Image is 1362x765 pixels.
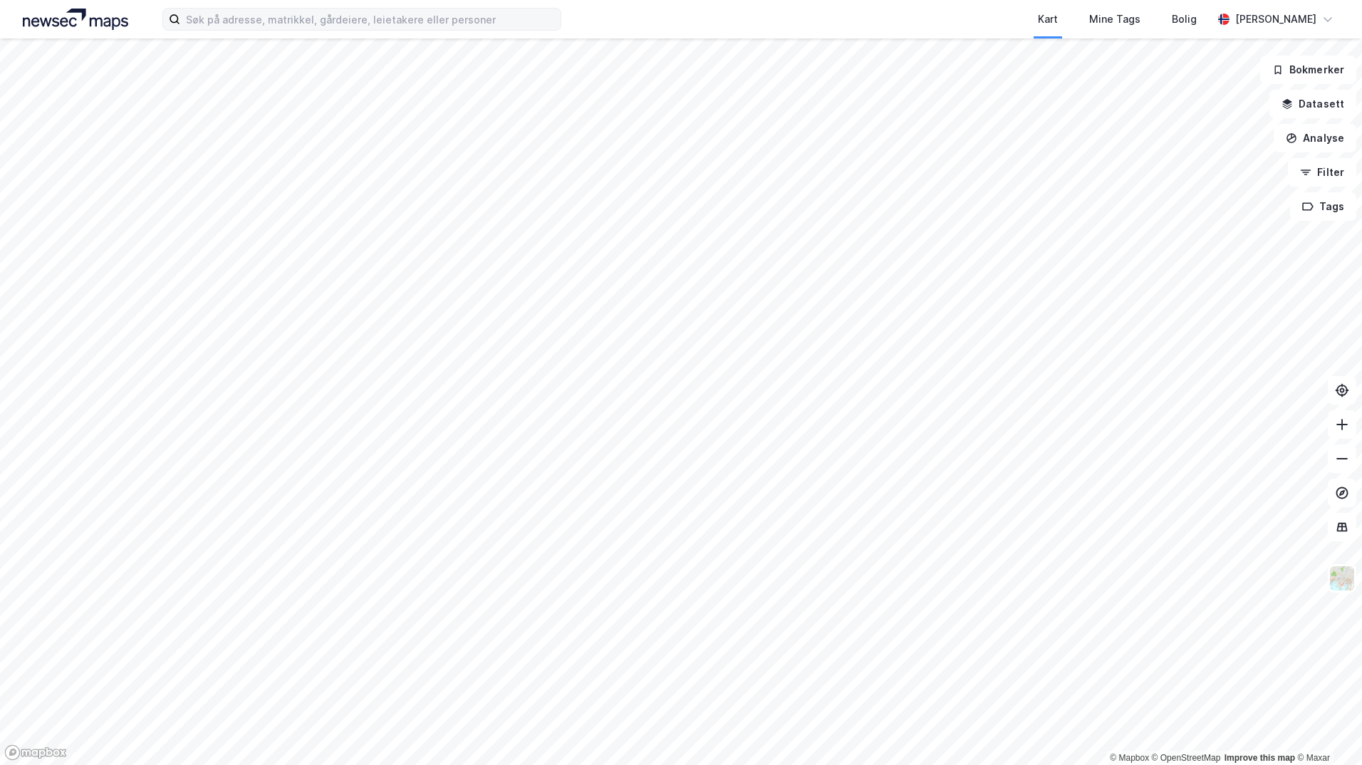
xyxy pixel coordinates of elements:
input: Søk på adresse, matrikkel, gårdeiere, leietakere eller personer [180,9,561,30]
div: Kart [1038,11,1058,28]
img: logo.a4113a55bc3d86da70a041830d287a7e.svg [23,9,128,30]
iframe: Chat Widget [1291,697,1362,765]
div: Bolig [1172,11,1197,28]
div: [PERSON_NAME] [1235,11,1316,28]
div: Mine Tags [1089,11,1140,28]
div: Kontrollprogram for chat [1291,697,1362,765]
